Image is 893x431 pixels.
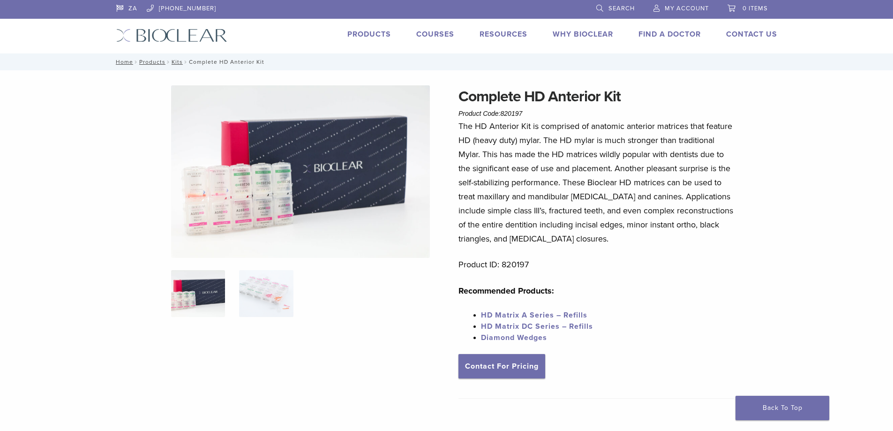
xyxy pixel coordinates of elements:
[553,30,613,39] a: Why Bioclear
[116,29,227,42] img: Bioclear
[171,270,225,317] img: IMG_8088-1-324x324.jpg
[480,30,527,39] a: Resources
[608,5,635,12] span: Search
[458,85,734,108] h1: Complete HD Anterior Kit
[458,257,734,272] p: Product ID: 820197
[735,396,829,420] a: Back To Top
[347,30,391,39] a: Products
[481,333,547,342] a: Diamond Wedges
[183,60,189,64] span: /
[665,5,709,12] span: My Account
[133,60,139,64] span: /
[113,59,133,65] a: Home
[171,85,430,258] img: IMG_8088 (1)
[239,270,293,317] img: Complete HD Anterior Kit - Image 2
[481,322,593,331] a: HD Matrix DC Series – Refills
[458,354,545,378] a: Contact For Pricing
[743,5,768,12] span: 0 items
[726,30,777,39] a: Contact Us
[458,286,554,296] strong: Recommended Products:
[139,59,165,65] a: Products
[172,59,183,65] a: Kits
[458,110,522,117] span: Product Code:
[458,119,734,246] p: The HD Anterior Kit is comprised of anatomic anterior matrices that feature HD (heavy duty) mylar...
[638,30,701,39] a: Find A Doctor
[481,310,587,320] a: HD Matrix A Series – Refills
[109,53,784,70] nav: Complete HD Anterior Kit
[501,110,523,117] span: 820197
[416,30,454,39] a: Courses
[165,60,172,64] span: /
